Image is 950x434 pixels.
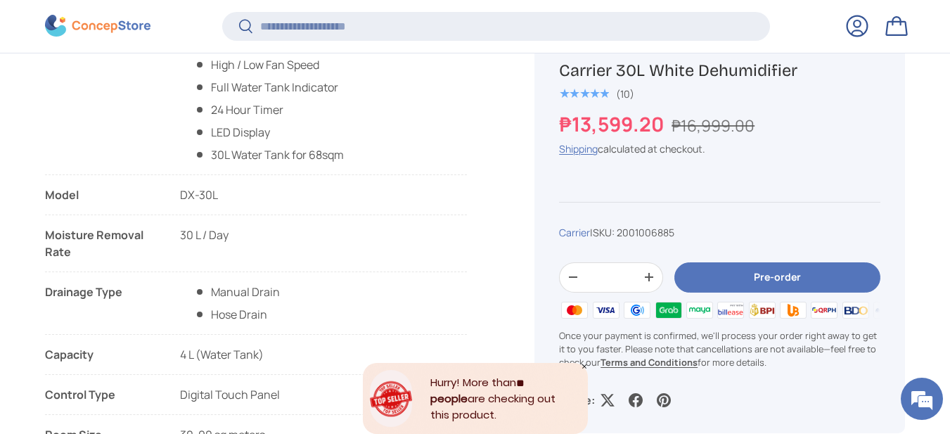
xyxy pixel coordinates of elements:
div: Moisture Removal Rate [45,226,158,260]
li: 30L Water Tank for 68sqm [194,146,344,163]
p: Once your payment is confirmed, we'll process your order right away to get it to you faster. Plea... [559,329,880,370]
img: maya [684,300,715,321]
img: visa [591,300,622,321]
img: grabpay [653,300,683,321]
button: Pre-order [674,262,880,293]
s: ₱16,999.00 [672,115,755,137]
a: 5.0 out of 5.0 stars (10) [559,85,634,101]
a: Shipping [559,143,598,156]
img: metrobank [871,300,902,321]
img: bdo [840,300,871,321]
img: billease [715,300,746,321]
span: | [590,226,674,239]
div: Capacity [45,346,158,363]
div: calculated at checkout. [559,142,880,157]
div: Chat with us now [73,79,236,97]
div: Control Type [45,386,158,403]
strong: ₱13,599.20 [559,111,667,138]
div: Drainage Type [45,283,158,323]
li: LED Display [194,124,344,141]
li: Full Water Tank Indicator [194,79,344,96]
img: ConcepStore [45,15,150,37]
img: ubp [778,300,809,321]
div: (10) [616,89,634,99]
a: Carrier [559,226,590,239]
span: DX-30L [180,187,218,203]
span: SKU: [593,226,615,239]
img: master [559,300,590,321]
img: qrph [809,300,840,321]
span: Hose Drain [194,307,267,322]
span: Manual Drain [194,283,280,300]
li: 24 Hour Timer [194,101,344,118]
span: ★★★★★ [559,87,609,101]
div: Close [581,363,588,370]
div: 5.0 out of 5.0 stars [559,87,609,100]
div: Model [45,186,158,203]
span: Digital Touch Panel [180,387,280,402]
span: We're online! [82,128,194,270]
h1: Carrier 30L White Dehumidifier [559,60,880,82]
img: bpi [746,300,777,321]
span: 4 L (Water Tank) [180,347,264,362]
span: 30 L / Day [180,227,229,243]
div: Minimize live chat window [231,7,264,41]
textarea: Type your message and hit 'Enter' [7,286,268,336]
a: Terms and Conditions [601,357,698,369]
img: gcash [622,300,653,321]
span: 2001006885 [617,226,674,239]
li: High / Low Fan Speed [194,56,344,73]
